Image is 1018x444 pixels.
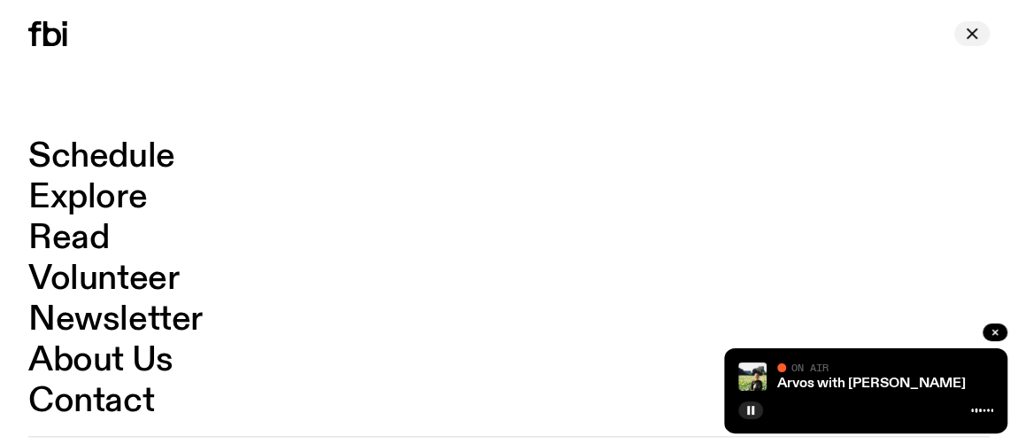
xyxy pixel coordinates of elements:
img: Bri is smiling and wearing a black t-shirt. She is standing in front of a lush, green field. Ther... [738,362,767,391]
a: Schedule [28,140,175,174]
a: Newsletter [28,303,203,337]
a: Arvos with [PERSON_NAME] [777,377,966,391]
a: Contact [28,385,154,418]
a: Volunteer [28,262,179,296]
a: Read [28,222,109,255]
a: About Us [28,344,174,378]
span: On Air [791,362,829,373]
a: Explore [28,181,147,214]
